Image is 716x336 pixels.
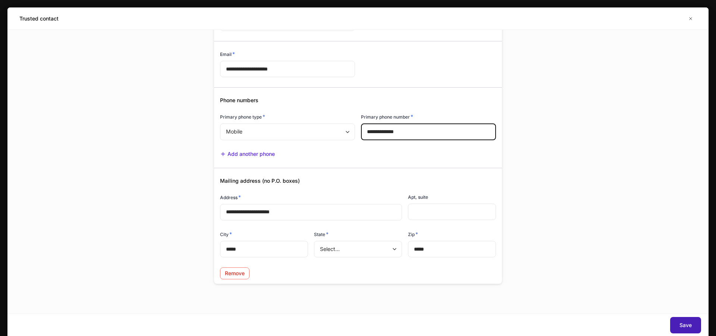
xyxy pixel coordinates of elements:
[314,230,329,238] h6: State
[670,317,701,333] button: Save
[220,194,241,201] h6: Address
[220,123,355,140] div: Mobile
[408,194,428,201] h6: Apt, suite
[220,113,265,120] h6: Primary phone type
[220,150,275,158] button: Add another phone
[220,267,249,279] button: Remove
[679,321,692,329] div: Save
[225,270,245,277] div: Remove
[214,88,496,104] div: Phone numbers
[214,168,496,185] div: Mailing address (no P.O. boxes)
[19,15,59,22] h5: Trusted contact
[220,50,235,58] h6: Email
[361,113,413,120] h6: Primary phone number
[314,241,402,257] div: Select...
[408,230,418,238] h6: Zip
[220,230,232,238] h6: City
